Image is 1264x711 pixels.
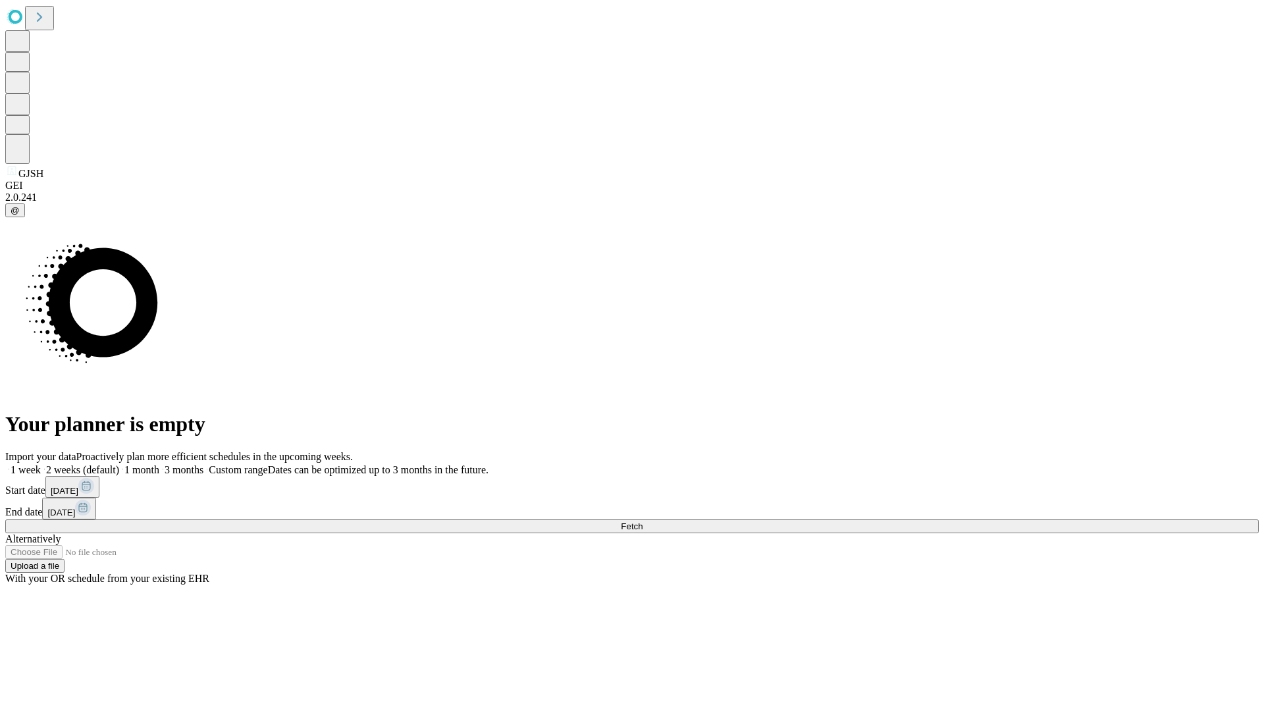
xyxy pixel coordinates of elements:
button: [DATE] [45,476,99,498]
span: 1 month [124,464,159,475]
button: @ [5,203,25,217]
span: 3 months [165,464,203,475]
span: Alternatively [5,533,61,544]
span: Proactively plan more efficient schedules in the upcoming weeks. [76,451,353,462]
span: Fetch [621,521,643,531]
h1: Your planner is empty [5,412,1259,436]
div: Start date [5,476,1259,498]
span: With your OR schedule from your existing EHR [5,573,209,584]
span: Import your data [5,451,76,462]
span: Custom range [209,464,267,475]
span: Dates can be optimized up to 3 months in the future. [268,464,488,475]
span: [DATE] [47,508,75,517]
span: [DATE] [51,486,78,496]
button: Fetch [5,519,1259,533]
span: @ [11,205,20,215]
span: GJSH [18,168,43,179]
div: End date [5,498,1259,519]
div: 2.0.241 [5,192,1259,203]
span: 2 weeks (default) [46,464,119,475]
span: 1 week [11,464,41,475]
div: GEI [5,180,1259,192]
button: Upload a file [5,559,65,573]
button: [DATE] [42,498,96,519]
